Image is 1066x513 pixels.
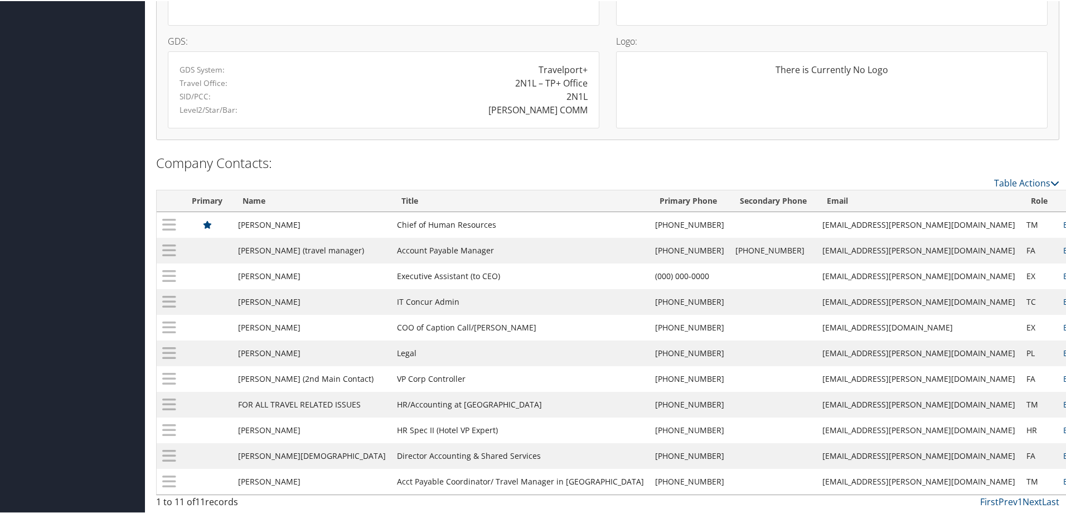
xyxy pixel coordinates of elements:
td: [PERSON_NAME] [232,468,391,493]
td: [EMAIL_ADDRESS][PERSON_NAME][DOMAIN_NAME] [817,365,1021,391]
td: PL [1021,339,1058,365]
h2: Company Contacts: [156,152,1059,171]
td: [PHONE_NUMBER] [650,365,730,391]
td: [PERSON_NAME] [232,416,391,442]
th: Email [817,189,1021,211]
td: EX [1021,314,1058,339]
td: [PHONE_NUMBER] [650,468,730,493]
td: EX [1021,262,1058,288]
td: [PHONE_NUMBER] [650,288,730,314]
div: There is Currently No Logo [628,62,1036,84]
td: [PERSON_NAME] (travel manager) [232,237,391,262]
td: TM [1021,391,1058,416]
th: Role [1021,189,1058,211]
td: [PHONE_NUMBER] [650,442,730,468]
td: Chief of Human Resources [391,211,650,237]
td: [PERSON_NAME] [232,262,391,288]
td: IT Concur Admin [391,288,650,314]
td: Legal [391,339,650,365]
th: Primary Phone [650,189,730,211]
td: [EMAIL_ADDRESS][PERSON_NAME][DOMAIN_NAME] [817,339,1021,365]
td: [PHONE_NUMBER] [650,237,730,262]
td: VP Corp Controller [391,365,650,391]
td: (000) 000-0000 [650,262,730,288]
th: Name [232,189,391,211]
td: HR/Accounting at [GEOGRAPHIC_DATA] [391,391,650,416]
th: Primary [182,189,232,211]
td: Account Payable Manager [391,237,650,262]
td: [EMAIL_ADDRESS][PERSON_NAME][DOMAIN_NAME] [817,211,1021,237]
td: FA [1021,365,1058,391]
td: [PHONE_NUMBER] [650,314,730,339]
td: Acct Payable Coordinator/ Travel Manager in [GEOGRAPHIC_DATA] [391,468,650,493]
a: Next [1023,495,1042,507]
td: [EMAIL_ADDRESS][PERSON_NAME][DOMAIN_NAME] [817,391,1021,416]
span: 11 [195,495,205,507]
td: FA [1021,442,1058,468]
td: HR [1021,416,1058,442]
a: First [980,495,999,507]
td: [EMAIL_ADDRESS][PERSON_NAME][DOMAIN_NAME] [817,416,1021,442]
td: Director Accounting & Shared Services [391,442,650,468]
td: [PHONE_NUMBER] [650,391,730,416]
div: 2N1L [566,89,588,102]
div: 1 to 11 of records [156,494,370,513]
td: [PHONE_NUMBER] [730,237,817,262]
td: [EMAIL_ADDRESS][PERSON_NAME][DOMAIN_NAME] [817,288,1021,314]
td: [EMAIL_ADDRESS][DOMAIN_NAME] [817,314,1021,339]
th: Title [391,189,650,211]
td: [PHONE_NUMBER] [650,416,730,442]
a: Prev [999,495,1017,507]
div: 2N1L – TP+ Office [515,75,588,89]
label: Level2/Star/Bar: [180,103,238,114]
td: [PERSON_NAME][DEMOGRAPHIC_DATA] [232,442,391,468]
td: [PERSON_NAME] (2nd Main Contact) [232,365,391,391]
td: [PERSON_NAME] [232,288,391,314]
div: [PERSON_NAME] COMM [488,102,588,116]
label: Travel Office: [180,76,227,88]
th: Secondary Phone [730,189,817,211]
td: COO of Caption Call/[PERSON_NAME] [391,314,650,339]
td: Executive Assistant (to CEO) [391,262,650,288]
td: TC [1021,288,1058,314]
div: Travelport+ [539,62,588,75]
td: HR Spec II (Hotel VP Expert) [391,416,650,442]
td: [PHONE_NUMBER] [650,339,730,365]
td: [PERSON_NAME] [232,211,391,237]
td: [PERSON_NAME] [232,314,391,339]
td: [EMAIL_ADDRESS][PERSON_NAME][DOMAIN_NAME] [817,468,1021,493]
label: SID/PCC: [180,90,211,101]
a: Last [1042,495,1059,507]
td: [PHONE_NUMBER] [650,211,730,237]
td: TM [1021,468,1058,493]
h4: GDS: [168,36,599,45]
td: FOR ALL TRAVEL RELATED ISSUES [232,391,391,416]
label: GDS System: [180,63,225,74]
td: [EMAIL_ADDRESS][PERSON_NAME][DOMAIN_NAME] [817,237,1021,262]
td: [PERSON_NAME] [232,339,391,365]
td: TM [1021,211,1058,237]
h4: Logo: [616,36,1048,45]
a: 1 [1017,495,1023,507]
a: Table Actions [994,176,1059,188]
td: [EMAIL_ADDRESS][PERSON_NAME][DOMAIN_NAME] [817,442,1021,468]
td: [EMAIL_ADDRESS][PERSON_NAME][DOMAIN_NAME] [817,262,1021,288]
td: FA [1021,237,1058,262]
